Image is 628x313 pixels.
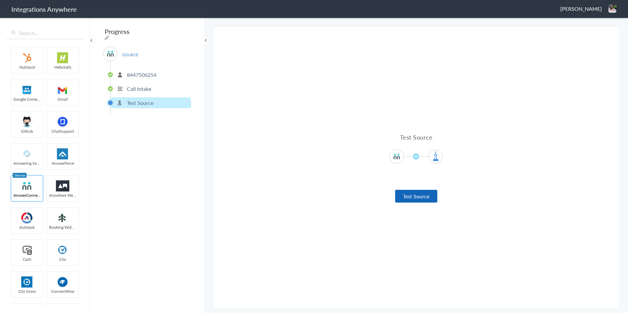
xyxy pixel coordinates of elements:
[49,244,77,255] img: clio-logo.svg
[49,180,77,191] img: aww.png
[127,85,151,92] p: Call Intake
[13,116,41,127] img: github.png
[335,133,498,141] h4: Test Source
[11,288,43,294] span: Clio Grow
[11,5,77,14] h1: Integrations Anywhere
[7,27,83,39] input: Search...
[11,96,43,102] span: Google Contacts
[11,192,43,198] span: AnswerConnect
[47,256,78,262] span: Clio
[13,52,41,63] img: hubspot-logo.svg
[13,276,41,288] img: Clio.jpg
[11,224,43,230] span: Autotask
[393,153,401,160] img: answerconnect-logo.svg
[47,224,78,230] span: Booking Widget
[47,96,78,102] span: Gmail
[47,64,78,70] span: HelloSells
[49,148,77,159] img: af-app-logo.svg
[118,50,143,59] span: SOURCE
[608,5,617,13] img: kiruthiga-ravichandiran.webp
[127,99,153,107] p: Test Source
[13,148,41,159] img: Answering_service.png
[11,128,43,134] span: Github
[127,71,156,78] p: 8447506254
[13,212,41,223] img: autotask.png
[13,180,41,191] img: answerconnect-logo.svg
[11,160,43,166] span: Answering Service
[47,192,78,198] span: Anywhere Works
[395,190,437,203] button: Test Source
[13,84,41,95] img: googleContact_logo.png
[49,84,77,95] img: gmail-logo.svg
[11,256,43,262] span: Cash
[11,64,43,70] span: HubSpot
[106,50,114,58] img: answerconnect-logo.svg
[49,116,77,127] img: chatsupport-icon.svg
[49,52,77,63] img: hs-app-logo.svg
[49,212,77,223] img: Setmore_Logo.svg
[49,276,77,288] img: connectwise.png
[47,288,78,294] span: ConnectWise
[560,5,602,12] span: [PERSON_NAME]
[47,160,78,166] span: AnswerForce
[47,128,78,134] span: ChatSupport
[13,244,41,255] img: cash-logo.svg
